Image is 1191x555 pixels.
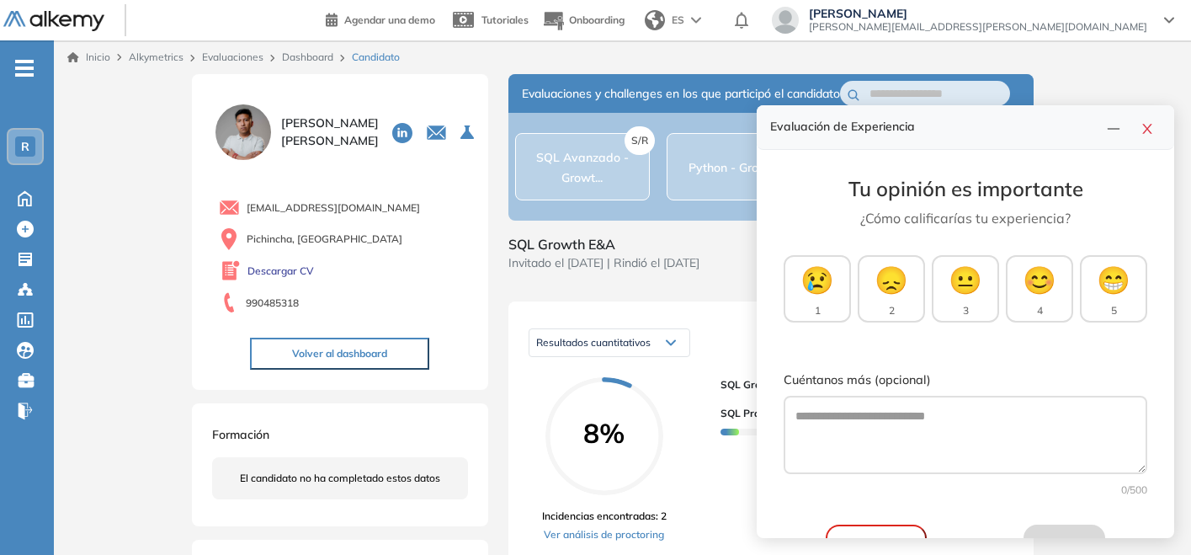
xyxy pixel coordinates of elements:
[963,303,969,318] span: 3
[247,200,420,216] span: [EMAIL_ADDRESS][DOMAIN_NAME]
[326,8,435,29] a: Agendar una demo
[858,255,925,323] button: 😞2
[1006,255,1073,323] button: 😊4
[689,160,779,175] span: Python - Growth
[508,254,699,272] span: Invitado el [DATE] | Rindió el [DATE]
[129,51,183,63] span: Alkymetrics
[247,232,402,247] span: Pichincha, [GEOGRAPHIC_DATA]
[21,140,29,153] span: R
[809,20,1147,34] span: [PERSON_NAME][EMAIL_ADDRESS][PERSON_NAME][DOMAIN_NAME]
[625,126,655,155] span: S/R
[784,255,851,323] button: 😢1
[784,208,1147,228] p: ¿Cómo calificarías tu experiencia?
[949,259,982,300] span: 😐
[352,50,400,65] span: Candidato
[250,338,429,370] button: Volver al dashboard
[1140,122,1154,136] span: close
[344,13,435,26] span: Agendar una demo
[542,509,667,524] span: Incidencias encontradas: 2
[1134,115,1161,139] button: close
[1023,259,1056,300] span: 😊
[645,10,665,30] img: world
[282,51,333,63] a: Dashboard
[281,115,379,150] span: [PERSON_NAME] [PERSON_NAME]
[1097,259,1130,300] span: 😁
[1107,122,1120,136] span: line
[481,13,529,26] span: Tutoriales
[508,234,699,254] span: SQL Growth E&A
[720,406,844,421] span: SQL Práctico - Intermedio
[522,85,840,103] span: Evaluaciones y challenges en los que participó el candidato
[202,51,263,63] a: Evaluaciones
[240,471,440,486] span: El candidato no ha completado estos datos
[784,371,1147,390] label: Cuéntanos más (opcional)
[212,427,269,442] span: Formación
[247,264,314,279] a: Descargar CV
[569,13,625,26] span: Onboarding
[784,483,1147,498] div: 0 /500
[1080,255,1147,323] button: 😁5
[815,303,821,318] span: 1
[542,3,625,39] button: Onboarding
[1111,303,1117,318] span: 5
[212,101,274,163] img: PROFILE_MENU_LOGO_USER
[67,50,110,65] a: Inicio
[784,177,1147,201] h3: Tu opinión es importante
[672,13,684,28] span: ES
[889,303,895,318] span: 2
[246,296,299,311] span: 990485318
[542,527,667,542] a: Ver análisis de proctoring
[691,17,701,24] img: arrow
[545,419,663,446] span: 8%
[536,150,629,185] span: SQL Avanzado - Growt...
[3,11,104,32] img: Logo
[875,259,908,300] span: 😞
[932,255,999,323] button: 😐3
[1037,303,1043,318] span: 4
[15,67,34,70] i: -
[720,377,1000,392] span: SQL Growth E&A
[1100,115,1127,139] button: line
[809,7,1147,20] span: [PERSON_NAME]
[536,336,651,349] span: Resultados cuantitativos
[800,259,834,300] span: 😢
[770,120,1100,134] h4: Evaluación de Experiencia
